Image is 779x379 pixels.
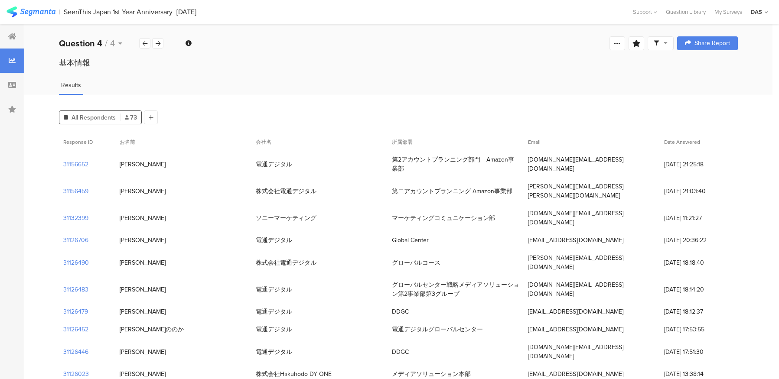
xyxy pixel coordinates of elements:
[120,236,166,245] div: [PERSON_NAME]
[120,258,166,267] div: [PERSON_NAME]
[120,347,166,356] div: [PERSON_NAME]
[256,138,271,146] span: 会社名
[63,138,93,146] span: Response ID
[63,347,88,356] section: 31126446
[256,285,292,294] div: 電通デジタル
[664,214,733,223] span: [DATE] 11:21:27
[528,280,655,298] div: [DOMAIN_NAME][EMAIL_ADDRESS][DOMAIN_NAME]
[633,5,657,19] div: Support
[256,160,292,169] div: 電通デジタル
[120,285,166,294] div: [PERSON_NAME]
[120,307,166,316] div: [PERSON_NAME]
[664,187,733,196] span: [DATE] 21:03:40
[105,37,108,50] span: /
[664,307,733,316] span: [DATE] 18:12:37
[120,187,166,196] div: [PERSON_NAME]
[710,8,746,16] a: My Surveys
[256,325,292,334] div: 電通デジタル
[392,187,512,196] div: 第二アカウントプランニング Amazon事業部
[110,37,115,50] span: 4
[63,307,88,316] section: 31126479
[63,236,88,245] section: 31126706
[664,369,733,379] span: [DATE] 13:38:14
[392,280,519,298] div: グローバルセンター戦略メディアソリューション第2事業部第3グループ
[120,160,166,169] div: [PERSON_NAME]
[392,307,409,316] div: DDGC
[59,7,60,17] div: |
[63,258,89,267] section: 31126490
[664,325,733,334] span: [DATE] 17:53:55
[664,236,733,245] span: [DATE] 20:36:22
[7,6,55,17] img: segmanta logo
[528,236,623,245] div: [EMAIL_ADDRESS][DOMAIN_NAME]
[528,369,623,379] div: [EMAIL_ADDRESS][DOMAIN_NAME]
[256,347,292,356] div: 電通デジタル
[63,187,88,196] section: 31156459
[528,138,541,146] span: Email
[392,236,429,245] div: Global Center
[392,258,440,267] div: グローバルコース
[528,343,655,361] div: [DOMAIN_NAME][EMAIL_ADDRESS][DOMAIN_NAME]
[59,37,102,50] b: Question 4
[120,325,184,334] div: [PERSON_NAME]ののか
[528,209,655,227] div: [DOMAIN_NAME][EMAIL_ADDRESS][DOMAIN_NAME]
[72,113,116,122] span: All Respondents
[120,214,166,223] div: [PERSON_NAME]
[751,8,762,16] div: DAS
[528,155,655,173] div: [DOMAIN_NAME][EMAIL_ADDRESS][DOMAIN_NAME]
[61,81,81,90] span: Results
[392,155,519,173] div: 第2アカウントプランニング部門 Amazon事業部
[256,236,292,245] div: 電通デジタル
[120,369,166,379] div: [PERSON_NAME]
[120,138,135,146] span: お名前
[392,369,471,379] div: メディアソリューション本部
[63,214,88,223] section: 31132399
[256,307,292,316] div: 電通デジタル
[528,325,623,334] div: [EMAIL_ADDRESS][DOMAIN_NAME]
[392,214,495,223] div: マーケティングコミュニケーション部
[392,325,483,334] div: 電通デジタルグローバルセンター
[256,369,332,379] div: 株式会社Hakuhodo DY ONE
[694,40,730,46] span: Share Report
[392,347,409,356] div: DDGC
[64,8,196,16] div: SeenThis Japan 1st Year Anniversary_[DATE]
[662,8,710,16] a: Question Library
[63,369,89,379] section: 31126023
[664,285,733,294] span: [DATE] 18:14:20
[664,138,700,146] span: Date Answered
[664,258,733,267] span: [DATE] 18:18:40
[256,214,316,223] div: ソニーマーケティング
[528,253,655,272] div: [PERSON_NAME][EMAIL_ADDRESS][DOMAIN_NAME]
[59,57,738,68] div: 基本情報
[256,187,316,196] div: 株式会社電通デジタル
[392,138,413,146] span: 所属部署
[125,113,137,122] span: 73
[664,160,733,169] span: [DATE] 21:25:18
[528,307,623,316] div: [EMAIL_ADDRESS][DOMAIN_NAME]
[63,160,88,169] section: 31156652
[63,285,88,294] section: 31126483
[63,325,88,334] section: 31126452
[256,258,316,267] div: 株式会社電通デジタル
[664,347,733,356] span: [DATE] 17:51:30
[528,182,655,200] div: [PERSON_NAME][EMAIL_ADDRESS][PERSON_NAME][DOMAIN_NAME]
